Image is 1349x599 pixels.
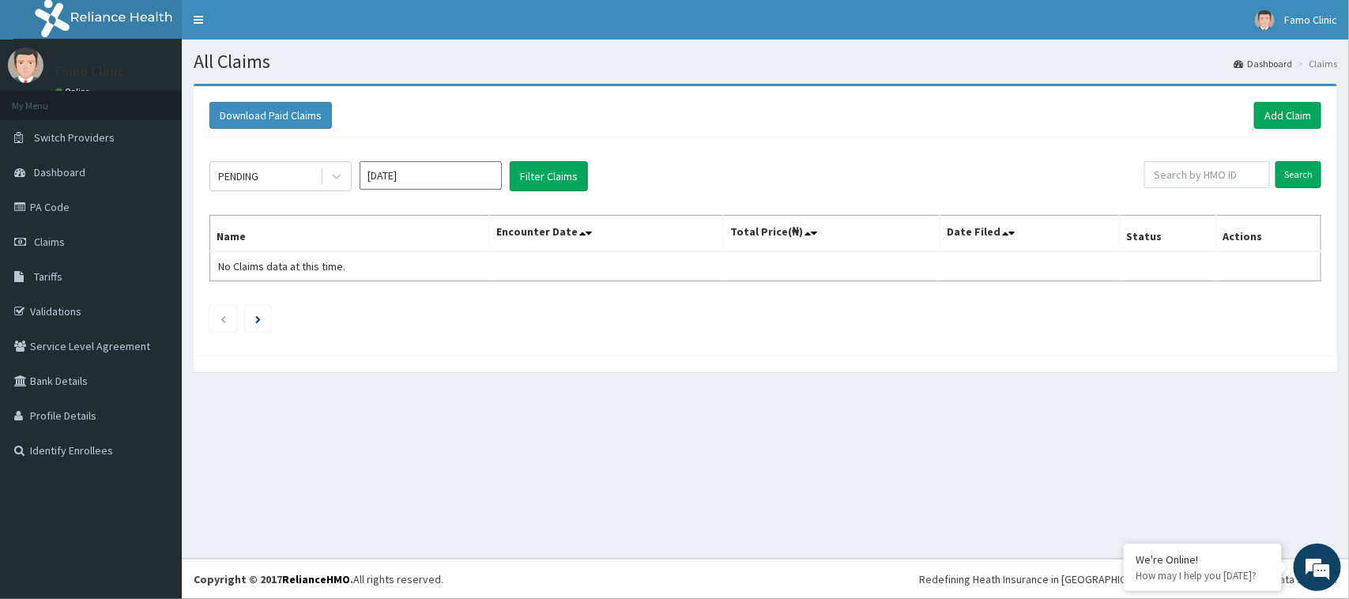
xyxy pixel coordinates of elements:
textarea: Type your message and hit 'Enter' [8,431,301,487]
a: Dashboard [1234,57,1292,70]
div: Redefining Heath Insurance in [GEOGRAPHIC_DATA] using Telemedicine and Data Science! [919,571,1337,587]
a: Online [55,86,93,97]
th: Name [210,216,490,252]
th: Total Price(₦) [724,216,940,252]
span: We're online! [92,199,218,359]
span: Famo Clinic [1284,13,1337,27]
p: Famo Clinic [55,64,124,78]
div: We're Online! [1136,552,1270,567]
div: Chat with us now [82,89,266,109]
span: No Claims data at this time. [218,259,345,273]
span: Switch Providers [34,130,115,145]
img: User Image [1255,10,1275,30]
button: Filter Claims [510,161,588,191]
img: User Image [8,47,43,83]
th: Date Filed [940,216,1120,252]
span: Tariffs [34,269,62,284]
span: Dashboard [34,165,85,179]
footer: All rights reserved. [182,559,1349,599]
th: Encounter Date [490,216,724,252]
a: RelianceHMO [282,572,350,586]
div: Minimize live chat window [259,8,297,46]
h1: All Claims [194,51,1337,72]
th: Actions [1216,216,1321,252]
li: Claims [1294,57,1337,70]
input: Search by HMO ID [1144,161,1270,188]
a: Previous page [220,311,227,326]
strong: Copyright © 2017 . [194,572,353,586]
input: Search [1276,161,1321,188]
input: Select Month and Year [360,161,502,190]
p: How may I help you today? [1136,569,1270,582]
button: Download Paid Claims [209,102,332,129]
span: Claims [34,235,65,249]
th: Status [1120,216,1216,252]
img: d_794563401_company_1708531726252_794563401 [29,79,64,119]
div: PENDING [218,168,258,184]
a: Add Claim [1254,102,1321,129]
a: Next page [255,311,261,326]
